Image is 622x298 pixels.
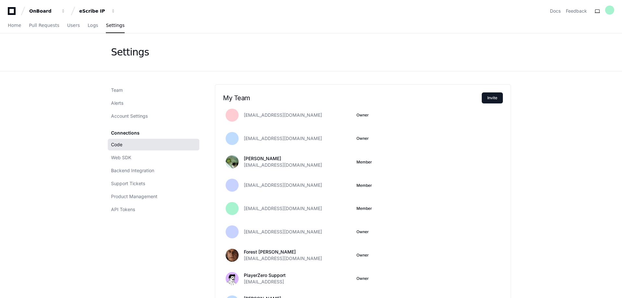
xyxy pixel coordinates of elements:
a: Logs [88,18,98,33]
a: Code [108,139,199,150]
span: [EMAIL_ADDRESS][DOMAIN_NAME] [244,162,322,168]
a: Account Settings [108,110,199,122]
a: Home [8,18,21,33]
span: [EMAIL_ADDRESS] [244,279,284,285]
a: Docs [550,8,561,14]
button: Feedback [566,8,587,14]
span: [EMAIL_ADDRESS][DOMAIN_NAME] [244,205,322,212]
span: Settings [106,23,124,27]
button: Member [356,183,372,188]
span: [EMAIL_ADDRESS][DOMAIN_NAME] [244,229,322,235]
a: Product Management [108,191,199,202]
span: Product Management [111,193,157,200]
a: Users [67,18,80,33]
a: Team [108,84,199,96]
span: Member [356,206,372,211]
span: Code [111,141,122,148]
span: Account Settings [111,113,148,119]
h2: My Team [223,94,482,102]
span: [EMAIL_ADDRESS][DOMAIN_NAME] [244,255,322,262]
span: [EMAIL_ADDRESS][DOMAIN_NAME] [244,182,322,188]
span: Support Tickets [111,180,145,187]
a: Pull Requests [29,18,59,33]
p: Forest [PERSON_NAME] [244,249,322,255]
span: Owner [356,276,369,281]
span: Logs [88,23,98,27]
img: avatar [226,155,239,168]
p: PlayerZero Support [244,272,286,279]
span: Pull Requests [29,23,59,27]
span: API Tokens [111,206,135,213]
img: avatar [226,249,239,262]
a: API Tokens [108,204,199,215]
span: Alerts [111,100,123,106]
a: Web SDK [108,152,199,163]
span: Owner [356,229,369,234]
div: eScribe IP [79,8,107,14]
img: avatar [226,272,239,285]
a: Support Tickets [108,178,199,189]
span: Users [67,23,80,27]
button: eScribe IP [77,5,118,17]
span: Web SDK [111,154,131,161]
span: Owner [356,113,369,118]
div: Settings [111,46,149,58]
a: Backend Integration [108,165,199,176]
button: Invite [482,92,503,103]
span: Owner [356,136,369,141]
span: Home [8,23,21,27]
div: OnBoard [29,8,57,14]
button: OnBoard [27,5,68,17]
a: Alerts [108,97,199,109]
button: Member [356,160,372,165]
span: Team [111,87,123,93]
span: Backend Integration [111,167,154,174]
p: [PERSON_NAME] [244,155,322,162]
span: [EMAIL_ADDRESS][DOMAIN_NAME] [244,112,322,118]
a: Settings [106,18,124,33]
span: Owner [356,253,369,258]
span: [EMAIL_ADDRESS][DOMAIN_NAME] [244,135,322,142]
